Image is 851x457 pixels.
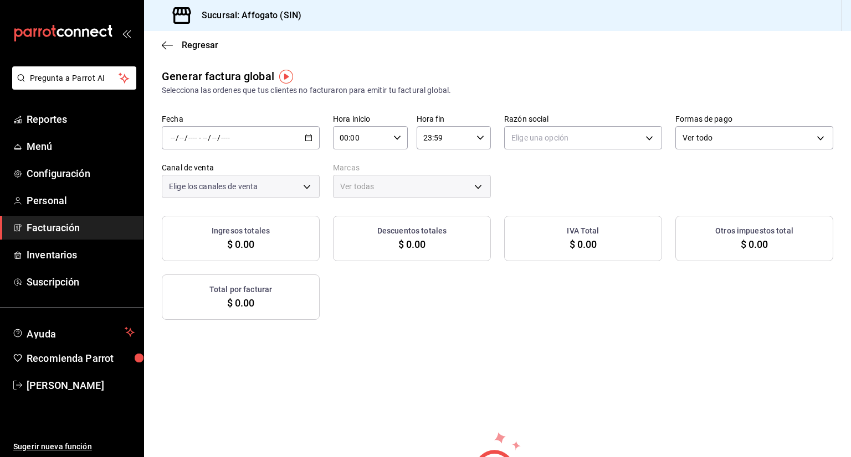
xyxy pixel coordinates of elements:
[162,68,274,85] div: Generar factura global
[715,225,793,237] h3: Otros impuestos total
[504,115,662,123] label: Razón social
[179,133,184,142] input: --
[27,247,135,262] span: Inventarios
[27,220,135,235] span: Facturación
[27,139,135,154] span: Menú
[340,181,374,192] span: Ver todas
[162,85,833,96] div: Selecciona las ordenes que tus clientes no facturaron para emitir tu factural global.
[170,133,176,142] input: --
[199,133,201,142] span: -
[675,115,833,123] label: Formas de pago
[567,225,599,237] h3: IVA Total
[169,181,258,192] span: Elige los canales de venta
[27,193,135,208] span: Personal
[227,295,255,310] span: $ 0.00
[162,115,320,123] label: Fecha
[12,66,136,90] button: Pregunta a Parrot AI
[217,133,221,142] span: /
[398,237,426,252] span: $ 0.00
[504,126,662,149] div: Elige una opción
[30,72,119,84] span: Pregunta a Parrot AI
[122,29,131,38] button: open_drawer_menu
[193,9,301,22] h3: Sucursal: Affogato (SIN)
[162,164,320,172] label: Canal de venta
[27,274,135,289] span: Suscripción
[212,133,217,142] input: --
[202,133,208,142] input: --
[182,40,218,50] span: Regresar
[333,164,491,172] label: Marcas
[184,133,188,142] span: /
[333,115,408,123] label: Hora inicio
[279,70,293,84] img: Tooltip marker
[209,284,272,295] h3: Total por facturar
[227,237,255,252] span: $ 0.00
[162,40,218,50] button: Regresar
[675,126,833,149] div: Ver todo
[176,133,179,142] span: /
[188,133,198,142] input: ----
[27,351,135,366] span: Recomienda Parrot
[27,325,120,339] span: Ayuda
[417,115,491,123] label: Hora fin
[212,225,270,237] h3: Ingresos totales
[27,112,135,127] span: Reportes
[8,80,136,92] a: Pregunta a Parrot AI
[13,441,135,453] span: Sugerir nueva función
[741,237,768,252] span: $ 0.00
[221,133,230,142] input: ----
[208,133,211,142] span: /
[27,378,135,393] span: [PERSON_NAME]
[570,237,597,252] span: $ 0.00
[377,225,447,237] h3: Descuentos totales
[27,166,135,181] span: Configuración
